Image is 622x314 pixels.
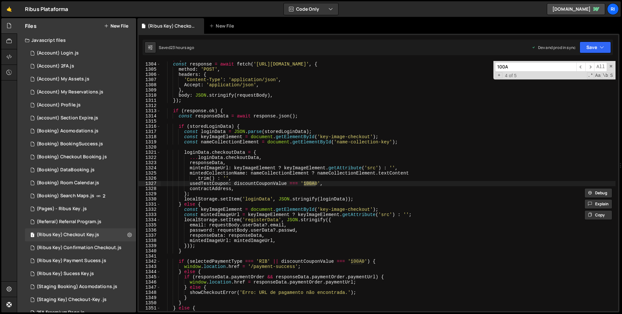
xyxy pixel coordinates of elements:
div: Saved [159,45,194,50]
div: 1344 [139,269,161,274]
div: 1347 [139,285,161,290]
div: (Booking) BookingSuccess.js [37,141,103,147]
div: (account) Section Expire.js [37,115,98,121]
button: New File [104,23,128,29]
div: 1334 [139,217,161,223]
span: RegExp Search [587,72,594,79]
div: (Ribus Key) Checkout Key.js [37,232,99,238]
button: Copy [584,210,612,220]
div: 1336 [139,228,161,233]
div: 1323 [139,160,161,165]
button: Save [580,42,611,53]
div: 1348 [139,290,161,295]
div: 10926/32086.js [25,202,136,215]
span: 1 [30,233,34,238]
div: (Account) Profile.js [37,102,81,108]
div: 1311 [139,98,161,103]
div: 1328 [139,186,161,191]
div: (Booking) Search Maps.js [37,193,94,199]
div: 1340 [139,248,161,254]
div: 1335 [139,223,161,228]
div: 1339 [139,243,161,248]
div: 10926/28052.js [25,60,136,73]
div: 1337 [139,233,161,238]
div: 1338 [139,238,161,243]
span: Alt-Enter [594,62,607,72]
div: (Booking) DataBooking.js [37,167,95,173]
div: 1330 [139,197,161,202]
div: 10926/28795.js [25,215,136,228]
div: 23 hours ago [170,45,194,50]
div: 10926/31380.js [25,267,136,280]
div: 1317 [139,129,161,134]
div: 1341 [139,254,161,259]
button: Explain [584,199,612,209]
div: 10926/31161.js [25,86,136,99]
span: 2 [103,193,105,199]
div: 10926/28057.js [25,112,136,125]
span: 4 of 5 [502,73,519,78]
div: 10926/31152.js [25,99,136,112]
div: (Ribus Key) Payment Sucess.js [37,258,106,264]
div: 1319 [139,139,161,145]
div: 1343 [139,264,161,269]
div: 1310 [139,93,161,98]
div: 1305 [139,67,161,72]
span: ​ [576,62,585,72]
div: 1327 [139,181,161,186]
div: 1342 [139,259,161,264]
div: 1309 [139,88,161,93]
div: (Ribus Key) Checkout Key.js [148,23,196,29]
div: 1318 [139,134,161,139]
div: 1322 [139,155,161,160]
div: 1331 [139,202,161,207]
a: 🤙 [1,1,17,17]
div: 10926/31608.js [25,280,136,293]
span: CaseSensitive Search [594,72,601,79]
div: 1307 [139,77,161,82]
div: Javascript files [17,34,136,47]
div: (Referral) Referral Program.js [37,219,101,225]
input: Search for [495,62,576,72]
div: 10926/31136.js [25,73,136,86]
div: 1346 [139,280,161,285]
div: (Pages) - Ribus Key .js [37,206,87,212]
div: 1350 [139,300,161,306]
div: 1329 [139,191,161,197]
div: 1315 [139,119,161,124]
div: 1316 [139,124,161,129]
a: [DOMAIN_NAME] [547,3,605,15]
div: 1333 [139,212,161,217]
div: (Booking) Room Calendar.js [37,180,99,186]
div: 1313 [139,108,161,114]
div: 1325 [139,171,161,176]
div: 10926/30058.js [25,151,136,163]
div: New File [209,23,236,29]
div: 1321 [139,150,161,155]
span: ​ [585,62,594,72]
div: 1349 [139,295,161,300]
div: 10926/31675.js [25,293,136,306]
div: 10926/28046.js [25,47,136,60]
div: 1308 [139,82,161,88]
div: 1306 [139,72,161,77]
div: 1351 [139,306,161,311]
span: Toggle Replace mode [496,72,502,78]
a: Ri [607,3,619,15]
div: (Booking) Acomodations.js [37,128,98,134]
div: 10926/29592.js [25,176,136,189]
div: 1332 [139,207,161,212]
span: Whole Word Search [602,72,609,79]
div: 1314 [139,114,161,119]
div: (Staging Key) Checkout-Key .js [37,297,107,303]
button: Debug [584,188,612,198]
div: 1345 [139,274,161,280]
div: 10926/31673.js [25,254,136,267]
div: (Account) My Reservations.js [37,89,103,95]
span: Search In Selection [609,72,614,79]
h2: Files [25,22,37,30]
div: 1324 [139,165,161,171]
div: (Account) My Assets.js [37,76,89,82]
button: Code Only [284,3,338,15]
